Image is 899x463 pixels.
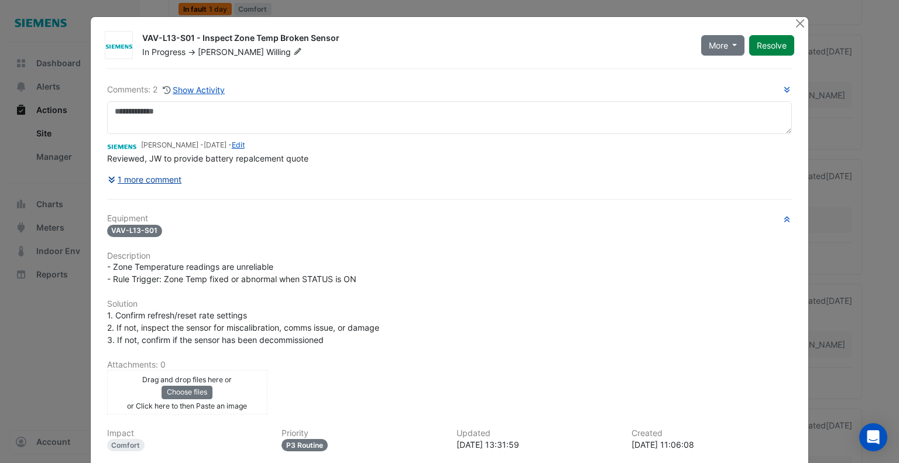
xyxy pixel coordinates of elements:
h6: Priority [282,428,442,438]
div: Open Intercom Messenger [859,423,887,451]
a: Edit [232,140,245,149]
h6: Attachments: 0 [107,360,792,370]
div: P3 Routine [282,439,328,451]
img: Siemens [107,139,136,152]
span: -> [188,47,195,57]
div: VAV-L13-S01 - Inspect Zone Temp Broken Sensor [142,32,687,46]
small: Drag and drop files here or [142,375,232,384]
button: Choose files [162,386,212,399]
h6: Updated [457,428,617,438]
h6: Equipment [107,214,792,224]
div: [DATE] 13:31:59 [457,438,617,451]
span: 1. Confirm refresh/reset rate settings 2. If not, inspect the sensor for miscalibration, comms is... [107,310,379,345]
button: 1 more comment [107,169,183,190]
button: Show Activity [162,83,226,97]
span: Willing [266,46,304,58]
button: Resolve [749,35,794,56]
small: [PERSON_NAME] - - [141,140,245,150]
span: More [709,39,728,52]
h6: Description [107,251,792,261]
span: In Progress [142,47,186,57]
h6: Impact [107,428,268,438]
span: VAV-L13-S01 [107,225,163,237]
h6: Created [632,428,792,438]
span: Reviewed, JW to provide battery repalcement quote [107,153,308,163]
span: 2025-05-14 13:31:59 [204,140,227,149]
div: [DATE] 11:06:08 [632,438,792,451]
span: - Zone Temperature readings are unreliable - Rule Trigger: Zone Temp fixed or abnormal when STATU... [107,262,356,284]
div: Comments: 2 [107,83,226,97]
img: Siemens [105,40,132,52]
span: [PERSON_NAME] [198,47,264,57]
small: or Click here to then Paste an image [127,402,247,410]
button: More [701,35,745,56]
h6: Solution [107,299,792,309]
div: Comfort [107,439,145,451]
button: Close [794,17,806,29]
